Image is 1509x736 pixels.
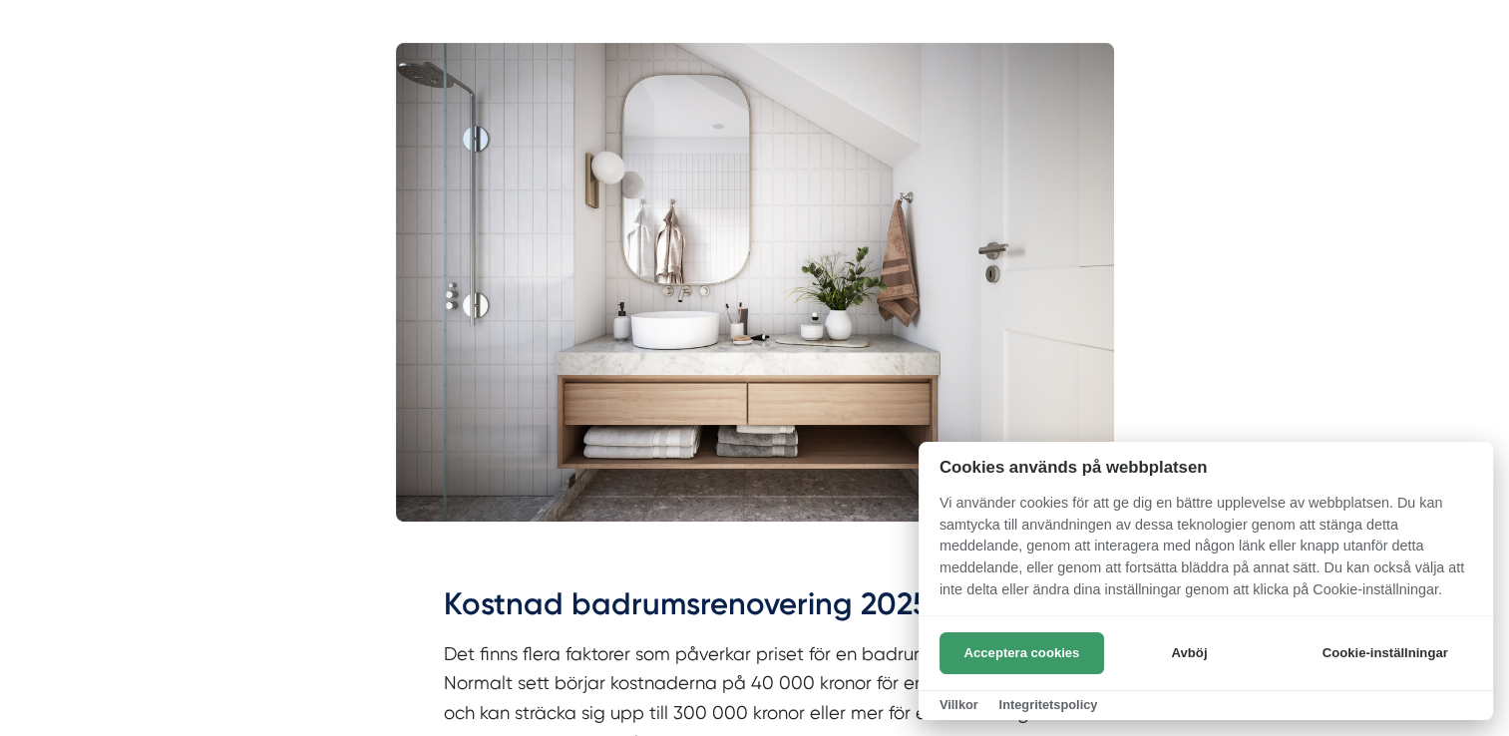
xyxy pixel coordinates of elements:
a: Integritetspolicy [998,697,1097,712]
button: Acceptera cookies [940,632,1104,674]
button: Cookie-inställningar [1298,632,1472,674]
a: Villkor [940,697,978,712]
p: Vi använder cookies för att ge dig en bättre upplevelse av webbplatsen. Du kan samtycka till anvä... [919,493,1493,614]
h2: Cookies används på webbplatsen [919,458,1493,477]
button: Avböj [1110,632,1269,674]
